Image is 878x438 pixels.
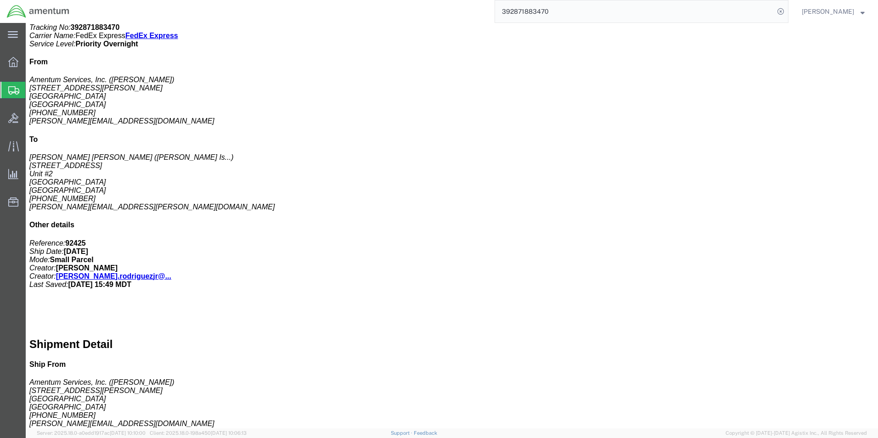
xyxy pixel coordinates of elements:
span: Copyright © [DATE]-[DATE] Agistix Inc., All Rights Reserved [726,429,867,437]
span: [DATE] 10:06:13 [211,430,247,436]
span: [DATE] 10:10:00 [110,430,146,436]
span: Server: 2025.18.0-a0edd1917ac [37,430,146,436]
a: Support [391,430,414,436]
iframe: FS Legacy Container [26,23,878,428]
input: Search for shipment number, reference number [495,0,774,22]
span: Client: 2025.18.0-198a450 [150,430,247,436]
a: Feedback [414,430,437,436]
img: logo [6,5,70,18]
button: [PERSON_NAME] [801,6,865,17]
span: ADRIAN RODRIGUEZ, JR [802,6,854,17]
